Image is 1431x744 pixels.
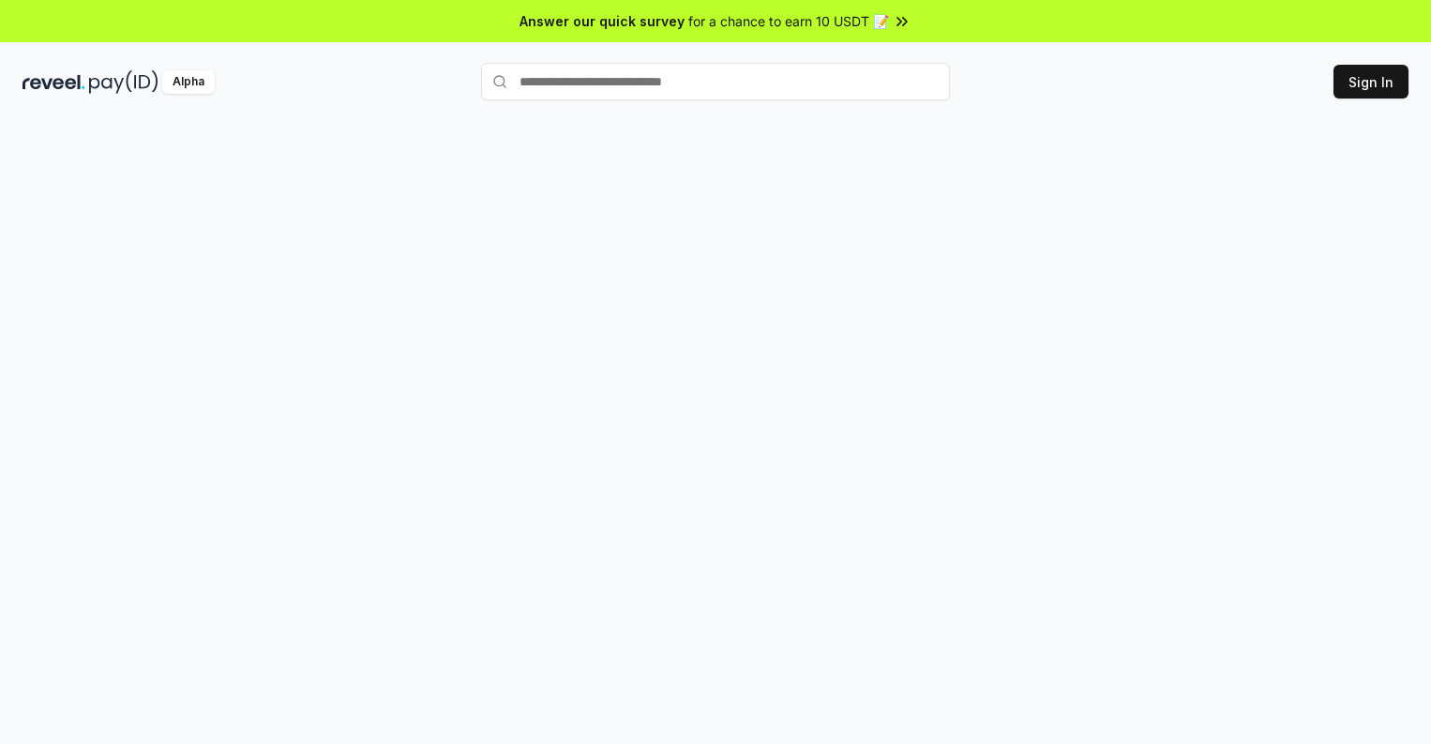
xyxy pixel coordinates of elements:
[162,70,215,94] div: Alpha
[89,70,158,94] img: pay_id
[1333,65,1408,99] button: Sign In
[23,70,85,94] img: reveel_dark
[688,11,889,31] span: for a chance to earn 10 USDT 📝
[520,11,685,31] span: Answer our quick survey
